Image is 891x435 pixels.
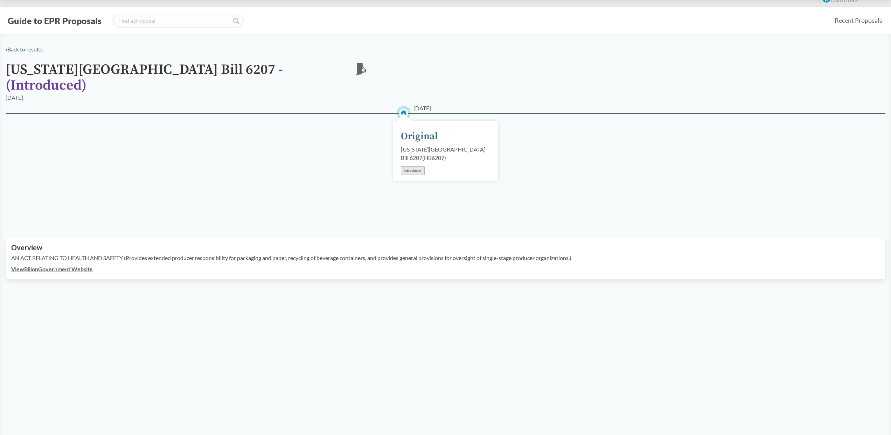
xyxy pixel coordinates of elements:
span: [DATE] [413,104,431,112]
button: Guide to EPR Proposals [6,15,104,26]
p: AN ACT RELATING TO HEALTH AND SAFETY (Provides extended producer responsibility for packaging and... [11,254,880,262]
a: ViewBillonGovernment Website [11,266,93,272]
a: ‹Back to results [6,46,43,52]
div: Original [401,129,438,144]
div: [DATE] [6,93,23,102]
div: Introduced [401,166,425,175]
h1: [US_STATE][GEOGRAPHIC_DATA] Bill 6207 [6,62,342,93]
h2: Overview [11,244,880,252]
input: Find a proposal [112,14,244,28]
span: - ( Introduced ) [6,61,283,94]
a: Recent Proposals [831,13,885,28]
div: [US_STATE][GEOGRAPHIC_DATA] Bill 6207 ( HB6207 ) [401,145,490,162]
